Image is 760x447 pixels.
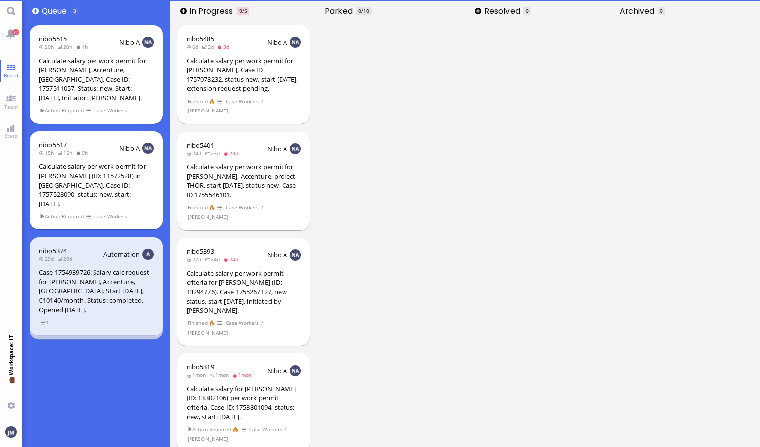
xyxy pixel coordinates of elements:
[225,203,259,212] span: Case Workers
[475,8,481,14] button: Add
[205,150,223,157] span: 23d
[39,255,57,262] span: 29d
[267,38,287,47] span: Nibo A
[223,150,242,157] span: 23d
[249,425,283,434] span: Case Workers
[32,8,39,14] button: Add
[261,97,264,106] span: /
[217,43,232,50] span: 3d
[39,162,154,208] div: Calculate salary per work permit for [PERSON_NAME] (ID: 11572528) in [GEOGRAPHIC_DATA]. Case ID: ...
[57,149,76,156] span: 15h
[42,5,70,17] span: Queue
[290,249,301,260] img: NA
[187,269,301,315] div: Calculate salary per work permit criteria for [PERSON_NAME] (ID: 13294776). Case 1755267127, new ...
[187,425,232,434] span: Action Required
[94,106,127,114] span: Case Workers
[5,426,16,437] img: You
[187,150,205,157] span: 24d
[39,140,67,149] a: nibo5517
[620,5,658,17] span: Archived
[267,144,287,153] span: Nibo A
[187,256,205,263] span: 27d
[358,7,361,14] span: 0
[187,362,214,371] a: nibo5319
[526,7,529,14] span: 0
[187,162,301,199] div: Calculate salary per work permit for [PERSON_NAME], Accenture, project THOR, start [DATE], status...
[103,250,140,259] span: Automation
[187,329,228,337] span: [PERSON_NAME]
[39,34,67,43] a: nibo5515
[187,384,301,421] div: Calculate salary for [PERSON_NAME] (ID: 13302106) per work permit criteria. Case ID: 1753801094, ...
[187,34,214,43] a: nibo5485
[2,132,20,139] span: Stats
[290,37,301,48] img: NA
[119,144,140,153] span: Nibo A
[187,371,209,378] span: 1mon
[290,143,301,154] img: NA
[225,97,259,106] span: Case Workers
[187,141,214,150] a: nibo5401
[187,107,228,115] span: [PERSON_NAME]
[39,106,84,114] span: Action Required
[284,425,287,434] span: /
[190,5,236,17] span: In progress
[290,365,301,376] img: NA
[39,43,57,50] span: 20h
[187,435,228,443] span: [PERSON_NAME]
[361,7,369,14] span: /10
[239,7,242,14] span: 9
[187,319,208,327] span: Finished
[209,371,232,378] span: 1mon
[187,247,214,256] a: nibo5393
[325,5,356,17] span: Parked
[12,29,19,35] span: 17
[142,37,153,48] img: NA
[205,256,223,263] span: 24d
[261,203,264,212] span: /
[39,56,154,103] div: Calculate salary per work permit for [PERSON_NAME], Accenture, [GEOGRAPHIC_DATA]. Case ID: 175751...
[2,103,21,110] span: Team
[119,38,140,47] span: Nibo A
[187,97,208,106] span: Finished
[142,249,153,260] img: Aut
[225,319,259,327] span: Case Workers
[180,8,187,14] button: Add
[187,203,208,212] span: Finished
[660,7,663,14] span: 0
[202,43,217,50] span: 3d
[1,72,21,79] span: Board
[57,43,76,50] span: 20h
[242,7,247,14] span: /5
[267,250,287,259] span: Nibo A
[39,149,57,156] span: 15h
[237,7,249,15] span: In progress is overloaded
[76,43,91,50] span: 4h
[142,143,153,154] img: NA
[484,5,524,17] span: Resolved
[187,213,228,221] span: [PERSON_NAME]
[187,56,301,93] div: Calculate salary per work permit for [PERSON_NAME], Case ID 1757078232, status new, start [DATE],...
[94,212,127,221] span: Case Workers
[261,319,264,327] span: /
[73,7,76,14] span: 3
[232,371,255,378] span: 1mon
[76,149,91,156] span: 9h
[39,268,154,314] div: Case 1754939726: Salary calc request for [PERSON_NAME], Accenture, [GEOGRAPHIC_DATA]. Start [DATE...
[187,43,202,50] span: 6d
[7,375,15,398] span: 💼 Workspace: IT
[57,255,76,262] span: 29d
[39,318,49,327] span: view 1 items
[39,212,84,221] span: Action Required
[223,256,242,263] span: 24d
[267,366,287,375] span: Nibo A
[39,246,67,255] a: nibo5374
